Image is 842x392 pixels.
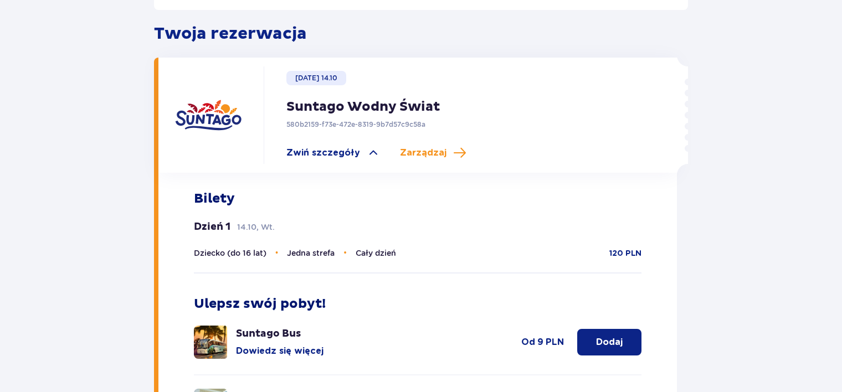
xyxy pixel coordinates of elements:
p: Suntago Bus [236,327,301,341]
span: Dziecko (do 16 lat) [194,249,266,257]
p: 580b2159-f73e-472e-8319-9b7d57c9c58a [286,120,425,130]
img: Suntago logo [175,82,242,148]
span: Zwiń szczegóły [286,147,360,159]
p: 14.10, Wt. [237,221,275,233]
p: Suntago Wodny Świat [286,99,440,115]
span: • [275,247,279,259]
p: Bilety [194,190,235,207]
span: 9 [537,336,543,348]
span: • [343,247,347,259]
p: Twoja rezerwacja [154,23,689,44]
a: Zwiń szczegóły [286,146,380,159]
img: attraction [194,326,227,359]
span: Cały dzień [356,249,396,257]
button: Dodaj [577,329,641,355]
button: Dowiedz się więcej [236,345,324,357]
span: PLN [546,336,564,348]
p: Ulepsz swój pobyt! [194,296,326,312]
p: 120 PLN [609,248,641,259]
span: Jedna strefa [287,249,335,257]
p: [DATE] 14.10 [295,73,337,83]
p: Dzień 1 [194,220,230,234]
span: od [521,336,535,348]
p: Dodaj [596,336,623,348]
a: Zarządzaj [400,146,466,159]
span: Zarządzaj [400,147,446,159]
